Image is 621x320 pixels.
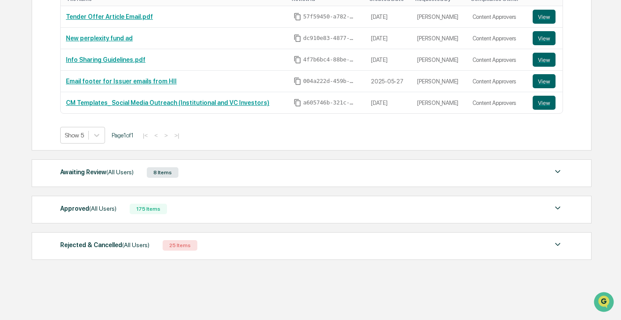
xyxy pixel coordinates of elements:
[66,35,133,42] a: New perplexity fund ad
[73,111,109,119] span: Attestations
[533,96,558,110] a: View
[66,78,177,85] a: Email footer for Issuer emails from HII
[533,31,556,45] button: View
[163,240,197,251] div: 25 Items
[467,6,527,28] td: Content Approvers
[467,71,527,92] td: Content Approvers
[106,169,134,176] span: (All Users)
[30,76,111,83] div: We're available if you need us!
[412,6,467,28] td: [PERSON_NAME]
[60,166,134,178] div: Awaiting Review
[366,92,412,113] td: [DATE]
[366,6,412,28] td: [DATE]
[552,203,563,213] img: caret
[303,35,356,42] span: dc910e83-4877-4103-b15e-bf87db00f614
[366,71,412,92] td: 2025-05-27
[5,107,60,123] a: 🖐️Preclearance
[533,96,556,110] button: View
[412,49,467,71] td: [PERSON_NAME]
[303,78,356,85] span: 004a222d-459b-435f-b787-6a02d38831b8
[23,40,145,49] input: Clear
[467,92,527,113] td: Content Approvers
[9,111,16,119] div: 🖐️
[5,124,59,140] a: 🔎Data Lookup
[89,205,116,212] span: (All Users)
[18,111,57,119] span: Preclearance
[152,132,160,139] button: <
[303,56,356,63] span: 4f7b6bc4-88be-4ca2-a522-de18f03e4b40
[303,13,356,20] span: 57f59450-a782-4865-ac16-a45fae92c464
[64,111,71,119] div: 🗄️
[412,28,467,49] td: [PERSON_NAME]
[294,56,301,64] span: Copy Id
[60,203,116,214] div: Approved
[9,18,160,32] p: How can we help?
[140,132,150,139] button: |<
[60,239,149,251] div: Rejected & Cancelled
[130,204,167,214] div: 175 Items
[552,166,563,177] img: caret
[412,92,467,113] td: [PERSON_NAME]
[60,107,113,123] a: 🗄️Attestations
[533,31,558,45] a: View
[533,10,556,24] button: View
[533,74,556,88] button: View
[122,241,149,248] span: (All Users)
[66,99,269,106] a: CM Templates_ Social Media Outreach (Institutional and VC Investors)
[62,148,106,155] a: Powered byPylon
[533,74,558,88] a: View
[533,53,556,67] button: View
[147,167,178,178] div: 8 Items
[593,291,617,315] iframe: Open customer support
[303,99,356,106] span: a605746b-321c-4dfd-bd6b-109eaa46988c
[366,28,412,49] td: [DATE]
[467,28,527,49] td: Content Approvers
[294,77,301,85] span: Copy Id
[30,67,144,76] div: Start new chat
[87,149,106,155] span: Pylon
[533,10,558,24] a: View
[18,127,55,136] span: Data Lookup
[412,71,467,92] td: [PERSON_NAME]
[149,70,160,80] button: Start new chat
[162,132,171,139] button: >
[552,239,563,250] img: caret
[467,49,527,71] td: Content Approvers
[294,99,301,107] span: Copy Id
[66,56,145,63] a: Info Sharing Guidelines.pdf
[66,13,153,20] a: Tender Offer Article Email.pdf
[294,13,301,21] span: Copy Id
[9,67,25,83] img: 1746055101610-c473b297-6a78-478c-a979-82029cc54cd1
[366,49,412,71] td: [DATE]
[533,53,558,67] a: View
[294,34,301,42] span: Copy Id
[172,132,182,139] button: >|
[9,128,16,135] div: 🔎
[112,132,134,139] span: Page 1 of 1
